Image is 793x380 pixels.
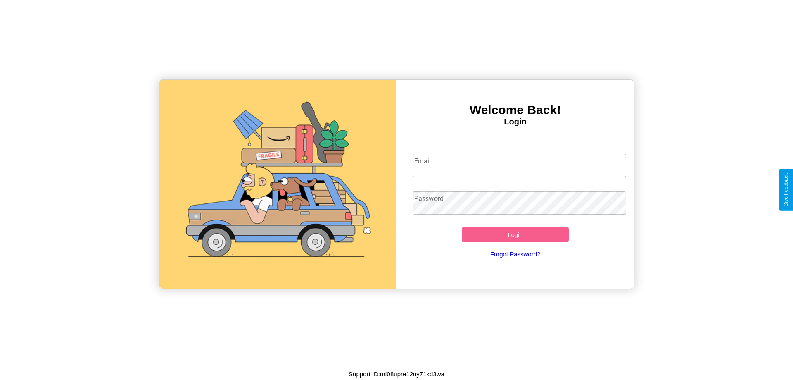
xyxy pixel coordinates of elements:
[462,227,569,242] button: Login
[783,173,789,207] div: Give Feedback
[408,242,622,266] a: Forgot Password?
[396,103,634,117] h3: Welcome Back!
[159,80,396,289] img: gif
[349,368,444,380] p: Support ID: mf08upre12uy71kd3wa
[396,117,634,127] h4: Login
